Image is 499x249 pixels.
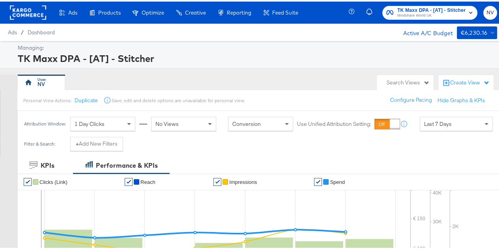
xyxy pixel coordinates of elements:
[125,176,133,184] a: ✔
[96,159,158,168] div: Performance & KPIs
[21,193,128,235] span: Set yourself up for success this holiday season by testing Advantage+ shopping campaigns. Use AI ...
[232,119,261,126] span: Conversion
[111,96,244,102] div: Save, edit and delete options are unavailable for personal view.
[297,119,371,126] label: Use Unified Attribution Setting:
[142,3,155,17] a: Close modal
[39,178,67,183] span: Clicks (Link)
[21,75,136,84] p: ​
[330,178,345,183] span: Spend
[21,140,129,163] span: 3. Arrive at the ‘Create Campaign’ page with Advantage+ shopping campaigns pre-selected.
[387,77,430,85] div: Search Views
[68,8,77,14] span: Ads
[227,8,251,14] span: Reporting
[18,50,495,64] div: TK Maxx DPA - [AT] - Stitcher
[314,176,322,184] a: ✔
[75,119,105,126] span: 1 Day Clicks
[24,140,56,145] div: Filter & Search:
[461,26,488,36] div: €6,230.16
[185,8,206,14] span: Creative
[70,135,123,150] button: +Add New Filters
[74,95,97,103] button: Duplicate
[395,25,453,37] div: Active A/C Budget
[24,120,66,125] div: Attribution Window:
[24,176,32,184] a: ✔
[9,28,149,50] span: New default opt-in workflow for Advantage+ shopping campaigns.
[140,178,155,183] span: Reach
[23,96,71,102] div: Personal View Actions:
[382,4,477,18] button: TK Maxx DPA - [AT] - StitcherMindshare World UK
[450,77,490,85] div: Create View
[213,176,221,184] a: ✔
[21,91,132,105] span: Launch ASC campaigns with greater speed and efficiency with these simple steps:
[21,170,133,185] span: 4. Click ‘continue’ and the ASC workflow will load.
[483,4,497,18] button: NV
[21,127,95,133] span: 2. Click ‘Create Campaign’.
[437,95,485,103] button: Hide Graphs & KPIs
[424,119,452,126] span: Last 7 Days
[41,159,54,168] div: KPIs
[21,113,133,119] span: 1. Hover over ‘Ads’ in the top navigation.
[8,28,17,34] span: Ads
[397,11,465,17] span: Mindshare World UK
[229,178,257,183] span: Impressions
[486,7,494,16] span: NV
[397,5,465,13] span: TK Maxx DPA - [AT] - Stitcher
[37,79,45,86] div: NV
[17,28,28,34] span: /
[385,92,437,106] button: Configure Pacing
[142,8,164,14] span: Optimize
[155,119,179,126] span: No Views
[272,8,298,14] span: Feed Suite
[18,43,495,50] div: Managing:
[457,25,497,37] button: €6,230.16
[98,8,121,14] span: Products
[28,28,55,34] a: Dashboard
[76,139,79,146] strong: +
